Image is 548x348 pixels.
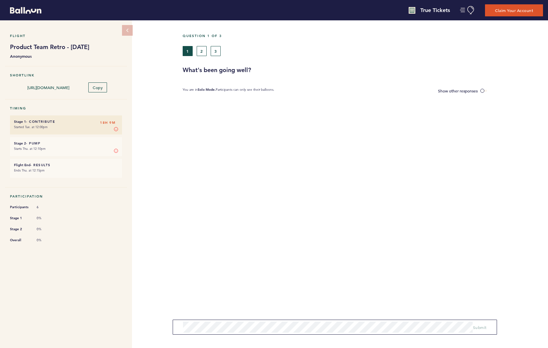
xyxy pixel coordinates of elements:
[14,146,46,151] time: Starts Thu. at 12:10pm
[10,215,30,222] span: Stage 1
[14,125,48,129] time: Started Tue. at 12:00pm
[37,227,57,232] span: 0%
[10,194,122,199] h5: Participation
[10,7,41,14] svg: Balloon
[460,6,475,14] button: Manage Account
[88,82,107,92] button: Copy
[5,7,41,14] a: Balloon
[183,34,543,38] h5: Question 1 of 3
[10,204,30,211] span: Participants
[197,46,207,56] button: 2
[10,106,122,110] h5: Timing
[473,325,487,330] span: Submit
[211,46,221,56] button: 3
[37,205,57,210] span: 6
[10,34,122,38] h5: Flight
[438,88,478,93] span: Show other responses
[183,46,193,56] button: 1
[14,141,118,145] h6: - Pump
[14,141,26,145] small: Stage 2
[10,43,122,51] h1: Product Team Retro - [DATE]
[37,216,57,221] span: 0%
[14,119,26,124] small: Stage 1
[14,163,118,167] h6: - Results
[10,226,30,233] span: Stage 2
[10,73,122,77] h5: Shortlink
[198,87,216,92] b: Solo Mode.
[183,66,543,74] h3: What's been going well?
[420,6,450,14] h4: True Tickets
[37,238,57,243] span: 0%
[473,324,487,331] button: Submit
[10,53,122,59] b: Anonymous
[183,87,274,94] p: You are in Participants can only see their balloons.
[14,119,118,124] h6: - Contribute
[485,4,543,16] button: Claim Your Account
[14,168,45,172] time: Ends Thu. at 12:15pm
[100,119,115,126] span: 18H 9M
[14,163,30,167] small: Flight End
[10,237,30,244] span: Overall
[93,85,103,90] span: Copy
